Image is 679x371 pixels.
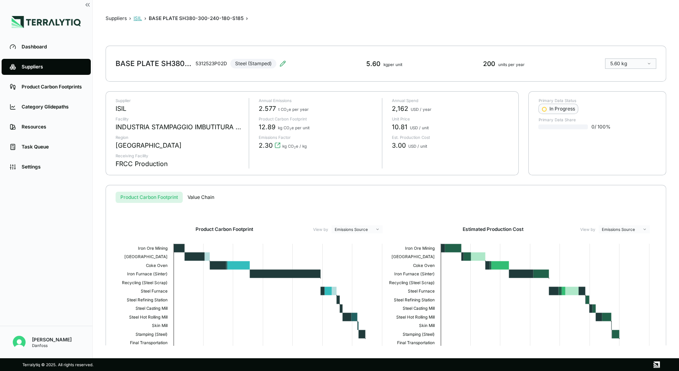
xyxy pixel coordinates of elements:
[13,336,26,349] img: Jean-Baptiste Vinot
[410,125,429,130] span: USD / unit
[294,146,296,149] sub: 2
[403,306,435,311] text: Steel Casting Mill
[22,124,83,130] div: Resources
[196,226,253,233] h2: Product Carbon Footprint
[332,225,383,233] button: Emissions Source
[22,144,83,150] div: Task Queue
[391,254,435,259] text: [GEOGRAPHIC_DATA]
[392,116,509,121] p: Unit Price
[116,140,182,150] div: [GEOGRAPHIC_DATA]
[22,104,83,110] div: Category Glidepaths
[259,104,276,113] span: 2.577
[116,192,183,203] button: Product Carbon Footprint
[22,64,83,70] div: Suppliers
[124,254,168,259] text: [GEOGRAPHIC_DATA]
[116,192,656,203] div: s
[22,84,83,90] div: Product Carbon Footprints
[116,122,242,132] div: INDUSTRIA STAMPAGGIO IMBUTITURA [PERSON_NAME] - [GEOGRAPHIC_DATA]
[134,15,142,22] button: ISIL
[580,227,595,232] label: View by
[419,323,435,328] text: Skin Mill
[392,98,509,103] p: Annual Spend
[408,144,427,148] span: USD / unit
[542,106,575,112] div: In Progress
[383,62,402,67] span: kg per unit
[141,289,168,293] text: Steel Furnace
[278,107,309,112] span: t CO e per year
[116,159,168,168] div: FRCC Production
[136,332,168,337] text: Stamping (Steel)
[146,263,168,268] text: Coke Oven
[483,59,525,68] div: 200
[259,116,375,121] p: Product Carbon Footprint
[127,271,168,276] text: Iron Furnace (Sinter)
[22,44,83,50] div: Dashboard
[12,16,81,28] img: Logo
[278,125,310,130] span: kg CO e per unit
[116,135,242,140] p: Region
[127,297,168,303] text: Steel Refining Station
[116,116,242,121] p: Facility
[394,297,435,303] text: Steel Refining Station
[538,104,578,114] button: In Progress
[259,122,276,132] span: 12.89
[122,280,168,285] text: Recycling (Steel Scrap)
[129,315,168,320] text: Steel Hot Rolling Mill
[259,140,273,150] span: 2.30
[183,192,219,203] button: Value Chain
[498,62,525,67] span: units per year
[152,323,168,328] text: Skin Mill
[130,340,168,345] text: Final Transportation
[389,280,435,285] text: Recycling (Steel Scrap)
[138,246,168,251] text: Iron Ore Mining
[136,306,168,311] text: Steel Casting Mill
[32,343,72,348] div: Danfoss
[144,15,146,22] span: ›
[287,109,289,112] sub: 2
[392,104,408,113] span: 2,162
[149,15,244,22] div: BASE PLATE SH380-300-240-180-S185
[282,144,307,148] span: kg CO e / kg
[403,332,435,337] text: Stamping (Steel)
[538,117,656,122] p: Primary Data Share
[591,124,610,130] span: 0 / 100 %
[274,142,281,148] svg: View audit trail
[259,135,375,140] p: Emissions Factor
[405,246,435,251] text: Iron Ore Mining
[116,59,192,68] div: BASE PLATE SH380-300-240-180-S185
[463,226,523,233] h2: Estimated Production Cost
[290,127,292,131] sub: 2
[397,340,435,345] text: Final Transportation
[116,104,126,113] div: ISIL
[116,153,242,158] p: Receiving Facility
[129,15,131,22] span: ›
[10,333,29,352] button: Open user button
[605,58,656,69] button: 5.60 kg
[392,122,407,132] span: 10.81
[259,98,375,103] p: Annual Emissions
[246,15,248,22] span: ›
[392,135,509,140] p: Est. Production Cost
[538,98,656,103] p: Primary Data Status
[394,271,435,276] text: Iron Furnace (Sinter)
[392,140,406,150] span: 3.00
[116,98,242,103] p: Supplier
[411,107,431,112] span: USD / year
[313,227,328,232] label: View by
[106,15,127,22] button: Suppliers
[408,289,435,293] text: Steel Furnace
[32,337,72,343] div: [PERSON_NAME]
[366,59,402,68] div: 5.60
[599,225,650,233] button: Emissions Source
[196,60,227,67] div: 5312523P02D
[22,164,83,170] div: Settings
[396,315,435,320] text: Steel Hot Rolling Mill
[413,263,435,268] text: Coke Oven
